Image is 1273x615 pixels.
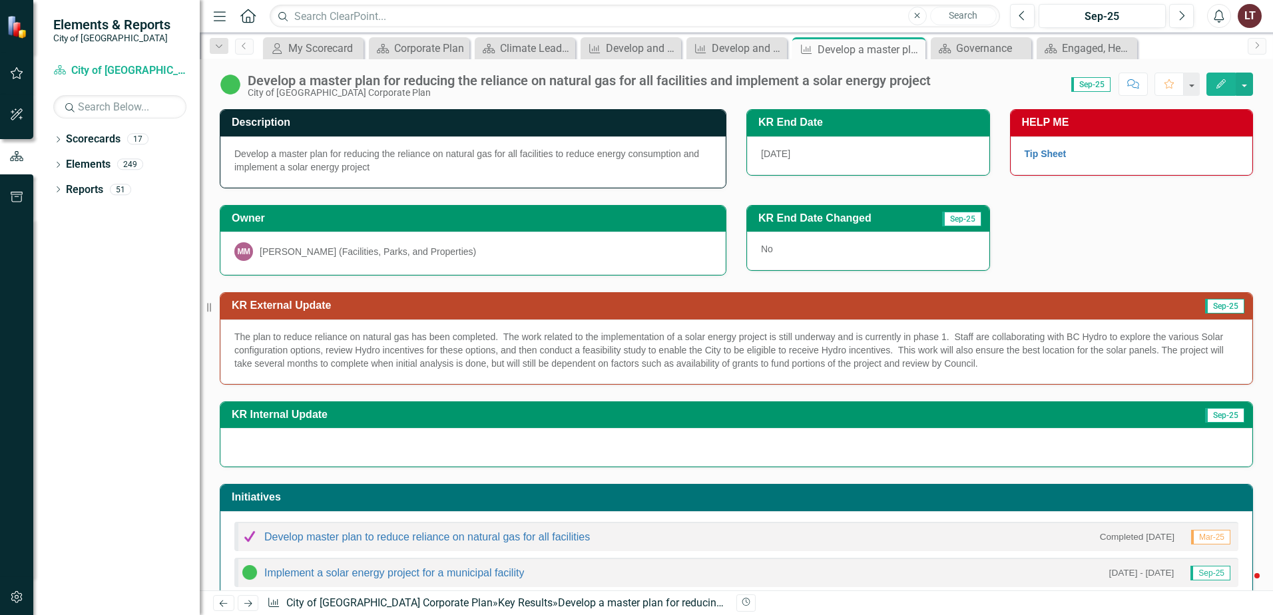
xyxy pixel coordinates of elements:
[934,40,1028,57] a: Governance
[1062,40,1134,57] div: Engaged, Healthy Community
[260,245,476,258] div: [PERSON_NAME] (Facilities, Parks, and Properties)
[53,63,186,79] a: City of [GEOGRAPHIC_DATA] Corporate Plan
[234,330,1238,370] p: The plan to reduce reliance on natural gas has been completed. The work related to the implementa...
[264,531,590,542] a: Develop master plan to reduce reliance on natural gas for all facilities
[1191,530,1230,544] span: Mar-25
[478,40,572,57] a: Climate Leadership
[248,73,931,88] div: Develop a master plan for reducing the reliance on natural gas for all facilities and implement a...
[232,409,944,421] h3: KR Internal Update
[267,596,726,611] div: » »
[758,116,983,128] h3: KR End Date
[53,17,170,33] span: Elements & Reports
[1228,570,1260,602] iframe: Intercom live chat
[949,10,977,21] span: Search
[1040,40,1134,57] a: Engaged, Healthy Community
[1100,530,1174,543] small: Completed [DATE]
[232,300,951,311] h3: KR External Update
[53,33,170,43] small: City of [GEOGRAPHIC_DATA]
[942,212,981,226] span: Sep-25
[690,40,784,57] a: Develop and implement green infrastructure design and maintenance specifications, guidelines, and...
[558,596,1099,609] div: Develop a master plan for reducing the reliance on natural gas for all facilities and implement a...
[66,182,103,198] a: Reports
[394,40,466,57] div: Corporate Plan
[270,5,1000,28] input: Search ClearPoint...
[1109,566,1174,579] small: [DATE] - [DATE]
[818,41,922,58] div: Develop a master plan for reducing the reliance on natural gas for all facilities and implement a...
[127,134,148,145] div: 17
[584,40,678,57] a: Develop and adopt a Climate Action Plan
[1190,566,1230,580] span: Sep-25
[1025,148,1067,159] a: Tip Sheet
[266,40,360,57] a: My Scorecard
[1039,4,1166,28] button: Sep-25
[1022,116,1246,128] h3: HELP ME
[66,157,111,172] a: Elements
[264,567,524,578] a: Implement a solar energy project for a municipal facility
[761,148,790,159] span: [DATE]
[232,491,1246,503] h3: Initiatives
[1205,299,1244,313] span: Sep-25
[1205,408,1244,423] span: Sep-25
[248,88,931,98] div: City of [GEOGRAPHIC_DATA] Corporate Plan
[53,95,186,118] input: Search Below...
[606,40,678,57] div: Develop and adopt a Climate Action Plan
[234,242,253,261] div: MM
[761,244,773,254] span: No
[498,596,553,609] a: Key Results
[7,15,30,38] img: ClearPoint Strategy
[1071,77,1111,92] span: Sep-25
[758,212,923,224] h3: KR End Date Changed
[110,184,131,195] div: 51
[1043,9,1161,25] div: Sep-25
[66,132,121,147] a: Scorecards
[117,159,143,170] div: 249
[712,40,784,57] div: Develop and implement green infrastructure design and maintenance specifications, guidelines, and...
[242,564,258,580] img: In Progress
[930,7,997,25] button: Search
[372,40,466,57] a: Corporate Plan
[220,74,241,95] img: In Progress
[232,212,719,224] h3: Owner
[956,40,1028,57] div: Governance
[234,148,699,172] span: Develop a master plan for reducing the reliance on natural gas for all facilities to reduce energ...
[242,528,258,544] img: Complete
[500,40,572,57] div: Climate Leadership
[1238,4,1262,28] button: LT
[288,40,360,57] div: My Scorecard
[286,596,493,609] a: City of [GEOGRAPHIC_DATA] Corporate Plan
[232,116,719,128] h3: Description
